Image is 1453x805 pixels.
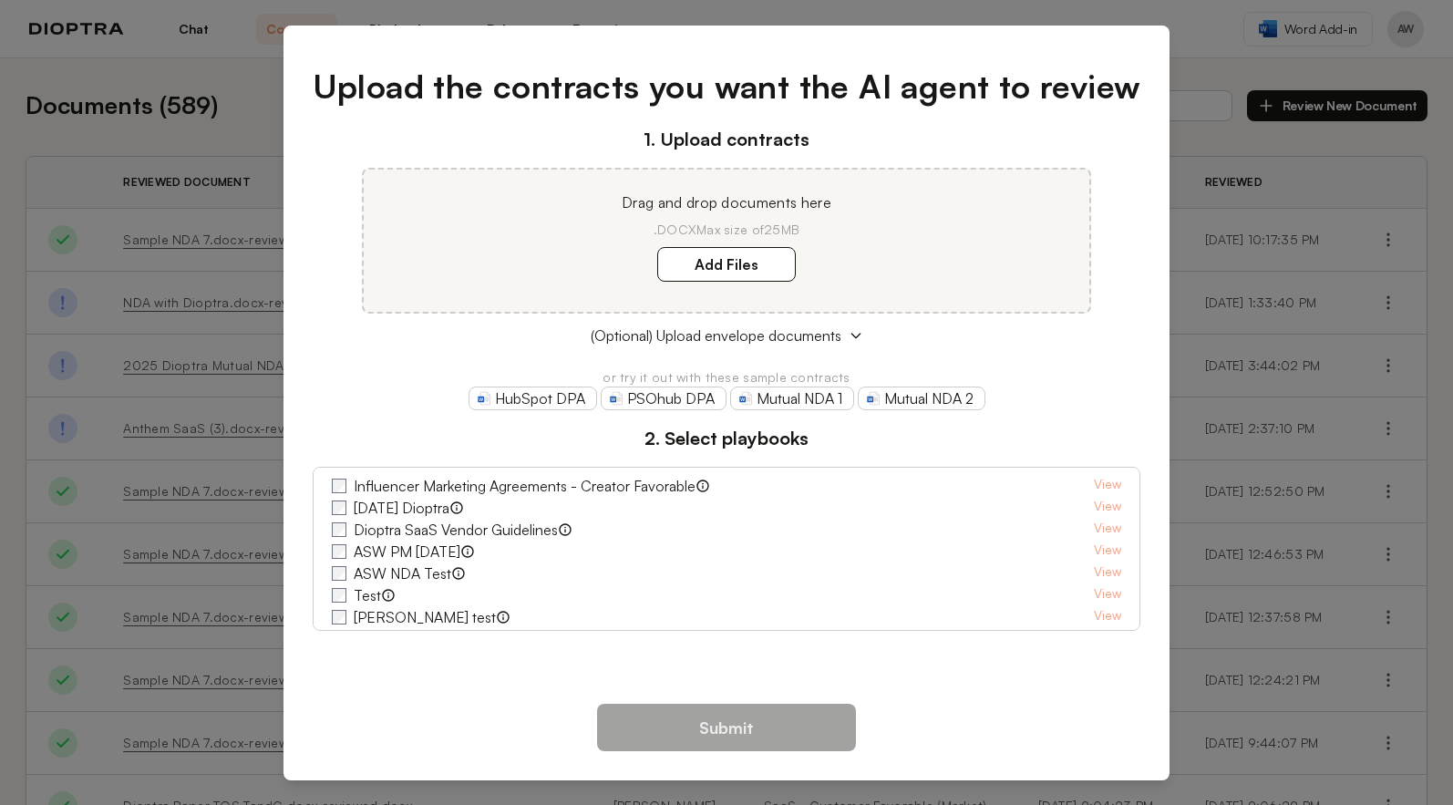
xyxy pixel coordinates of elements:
[1094,519,1121,541] a: View
[386,221,1067,239] p: .DOCX Max size of 25MB
[1094,541,1121,562] a: View
[1094,584,1121,606] a: View
[354,628,377,650] label: test
[313,325,1141,346] button: (Optional) Upload envelope documents
[354,497,449,519] label: [DATE] Dioptra
[313,368,1141,387] p: or try it out with these sample contracts
[354,475,696,497] label: Influencer Marketing Agreements - Creator Favorable
[597,704,856,751] button: Submit
[469,387,597,410] a: HubSpot DPA
[354,562,451,584] label: ASW NDA Test
[601,387,726,410] a: PSOhub DPA
[313,126,1141,153] h3: 1. Upload contracts
[1094,562,1121,584] a: View
[354,606,496,628] label: [PERSON_NAME] test
[1094,497,1121,519] a: View
[1094,606,1121,628] a: View
[313,425,1141,452] h3: 2. Select playbooks
[1094,475,1121,497] a: View
[354,541,460,562] label: ASW PM [DATE]
[386,191,1067,213] p: Drag and drop documents here
[354,519,558,541] label: Dioptra SaaS Vendor Guidelines
[354,584,381,606] label: Test
[591,325,841,346] span: (Optional) Upload envelope documents
[730,387,854,410] a: Mutual NDA 1
[858,387,985,410] a: Mutual NDA 2
[313,62,1141,111] h1: Upload the contracts you want the AI agent to review
[657,247,796,282] label: Add Files
[1094,628,1121,650] a: View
